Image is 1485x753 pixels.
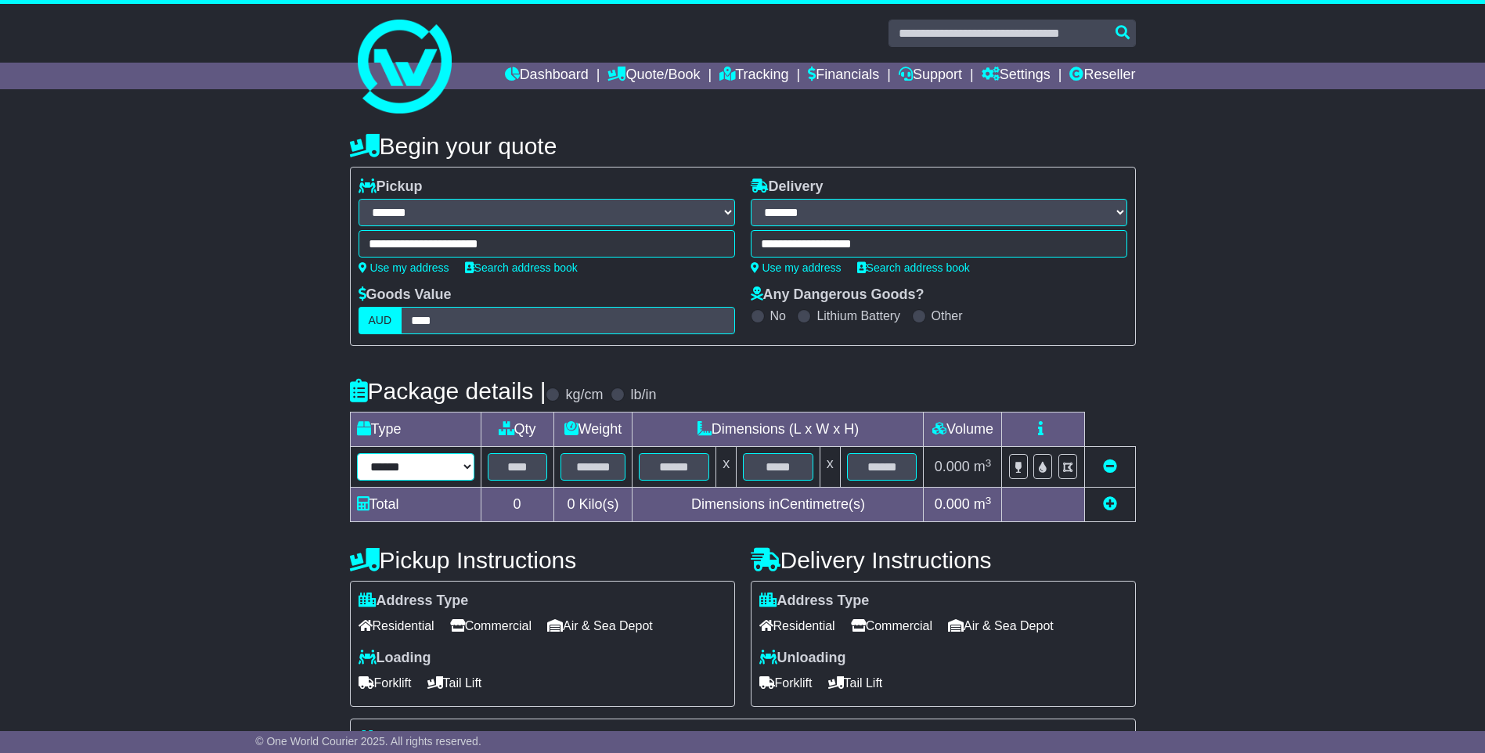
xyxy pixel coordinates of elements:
[350,378,546,404] h4: Package details |
[359,614,434,638] span: Residential
[567,496,575,512] span: 0
[553,488,633,522] td: Kilo(s)
[924,413,1002,447] td: Volume
[759,593,870,610] label: Address Type
[716,447,737,488] td: x
[607,63,700,89] a: Quote/Book
[481,488,553,522] td: 0
[350,133,1136,159] h4: Begin your quote
[828,671,883,695] span: Tail Lift
[350,547,735,573] h4: Pickup Instructions
[974,459,992,474] span: m
[350,413,481,447] td: Type
[565,387,603,404] label: kg/cm
[899,63,962,89] a: Support
[1103,459,1117,474] a: Remove this item
[547,614,653,638] span: Air & Sea Depot
[935,496,970,512] span: 0.000
[359,261,449,274] a: Use my address
[759,671,813,695] span: Forklift
[481,413,553,447] td: Qty
[427,671,482,695] span: Tail Lift
[759,614,835,638] span: Residential
[359,593,469,610] label: Address Type
[932,308,963,323] label: Other
[1103,496,1117,512] a: Add new item
[359,650,431,667] label: Loading
[751,286,925,304] label: Any Dangerous Goods?
[948,614,1054,638] span: Air & Sea Depot
[935,459,970,474] span: 0.000
[974,496,992,512] span: m
[816,308,900,323] label: Lithium Battery
[350,488,481,522] td: Total
[982,63,1051,89] a: Settings
[359,286,452,304] label: Goods Value
[255,735,481,748] span: © One World Courier 2025. All rights reserved.
[633,488,924,522] td: Dimensions in Centimetre(s)
[751,547,1136,573] h4: Delivery Instructions
[450,614,532,638] span: Commercial
[633,413,924,447] td: Dimensions (L x W x H)
[820,447,840,488] td: x
[719,63,788,89] a: Tracking
[465,261,578,274] a: Search address book
[751,261,842,274] a: Use my address
[857,261,970,274] a: Search address book
[1069,63,1135,89] a: Reseller
[770,308,786,323] label: No
[505,63,589,89] a: Dashboard
[359,307,402,334] label: AUD
[359,178,423,196] label: Pickup
[751,178,824,196] label: Delivery
[359,671,412,695] span: Forklift
[808,63,879,89] a: Financials
[986,457,992,469] sup: 3
[630,387,656,404] label: lb/in
[851,614,932,638] span: Commercial
[986,495,992,506] sup: 3
[759,650,846,667] label: Unloading
[553,413,633,447] td: Weight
